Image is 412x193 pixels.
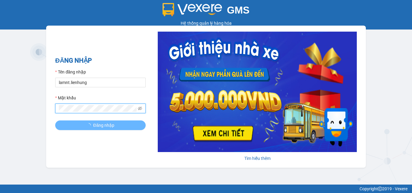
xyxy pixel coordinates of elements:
label: Mật khẩu [55,95,76,101]
h2: ĐĂNG NHẬP [55,56,146,66]
span: GMS [227,5,249,16]
input: Tên đăng nhập [55,78,146,87]
span: loading [87,123,93,127]
label: Tên đăng nhập [55,69,86,75]
div: Copyright 2019 - Vexere [5,185,407,192]
div: Tìm hiểu thêm [158,155,357,162]
span: Đăng nhập [93,122,114,129]
img: logo 2 [163,3,222,16]
div: Hệ thống quản lý hàng hóa [2,20,410,26]
a: GMS [163,9,250,14]
button: Đăng nhập [55,120,146,130]
input: Mật khẩu [59,105,137,112]
img: banner-0 [158,32,357,152]
span: copyright [378,187,382,191]
span: eye-invisible [138,106,142,111]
